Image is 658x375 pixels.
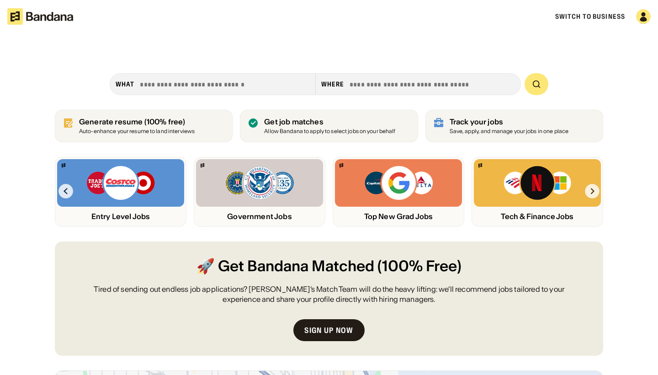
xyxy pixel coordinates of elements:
div: Allow Bandana to apply to select jobs on your behalf [264,129,395,134]
div: Generate resume [79,118,195,126]
div: Where [321,80,345,88]
img: Left Arrow [58,184,73,198]
a: Switch to Business [555,12,625,21]
a: Bandana logoFBI, DHS, MWRD logosGovernment Jobs [194,157,325,227]
img: Trader Joe’s, Costco, Target logos [86,165,155,201]
a: Get job matches Allow Bandana to apply to select jobs on your behalf [240,110,418,142]
div: Entry Level Jobs [57,212,184,221]
img: Bandana logo [201,163,204,167]
img: FBI, DHS, MWRD logos [225,165,294,201]
a: Sign up now [293,319,364,341]
img: Bandana logotype [7,8,73,25]
img: Bandana logo [62,163,65,167]
div: Government Jobs [196,212,323,221]
img: Bandana logo [478,163,482,167]
div: Tech & Finance Jobs [474,212,601,221]
span: (100% free) [144,117,186,126]
img: Capital One, Google, Delta logos [364,165,433,201]
div: Get job matches [264,118,395,126]
a: Bandana logoBank of America, Netflix, Microsoft logosTech & Finance Jobs [472,157,603,227]
img: Bank of America, Netflix, Microsoft logos [503,165,572,201]
div: what [116,80,134,88]
a: Generate resume (100% free)Auto-enhance your resume to land interviews [55,110,233,142]
div: Top New Grad Jobs [335,212,462,221]
span: (100% Free) [377,256,462,277]
img: Right Arrow [585,184,600,198]
div: Tired of sending out endless job applications? [PERSON_NAME]’s Match Team will do the heavy lifti... [77,284,581,305]
div: Save, apply, and manage your jobs in one place [450,129,569,134]
div: Auto-enhance your resume to land interviews [79,129,195,134]
div: Sign up now [304,327,353,334]
a: Bandana logoCapital One, Google, Delta logosTop New Grad Jobs [333,157,464,227]
img: Bandana logo [340,163,343,167]
div: Track your jobs [450,118,569,126]
a: Track your jobs Save, apply, and manage your jobs in one place [425,110,603,142]
span: 🚀 Get Bandana Matched [196,256,374,277]
a: Bandana logoTrader Joe’s, Costco, Target logosEntry Level Jobs [55,157,186,227]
